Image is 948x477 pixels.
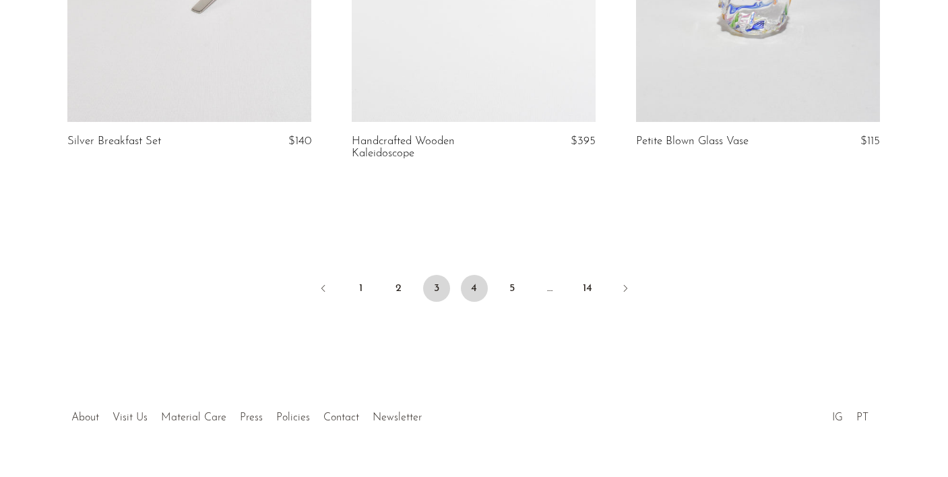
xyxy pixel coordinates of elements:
ul: Quick links [65,402,429,427]
a: About [71,412,99,423]
a: 4 [461,275,488,302]
a: Next [612,275,639,305]
a: PT [856,412,868,423]
a: IG [832,412,843,423]
a: Contact [323,412,359,423]
span: $395 [571,135,596,147]
a: Handcrafted Wooden Kaleidoscope [352,135,514,160]
a: 5 [499,275,526,302]
a: Petite Blown Glass Vase [636,135,749,148]
a: Previous [310,275,337,305]
a: Policies [276,412,310,423]
a: Press [240,412,263,423]
a: 2 [385,275,412,302]
ul: Social Medias [825,402,875,427]
span: $115 [860,135,880,147]
a: Silver Breakfast Set [67,135,161,148]
span: $140 [288,135,311,147]
a: 1 [348,275,375,302]
a: 14 [574,275,601,302]
span: … [536,275,563,302]
span: 3 [423,275,450,302]
a: Material Care [161,412,226,423]
a: Visit Us [113,412,148,423]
